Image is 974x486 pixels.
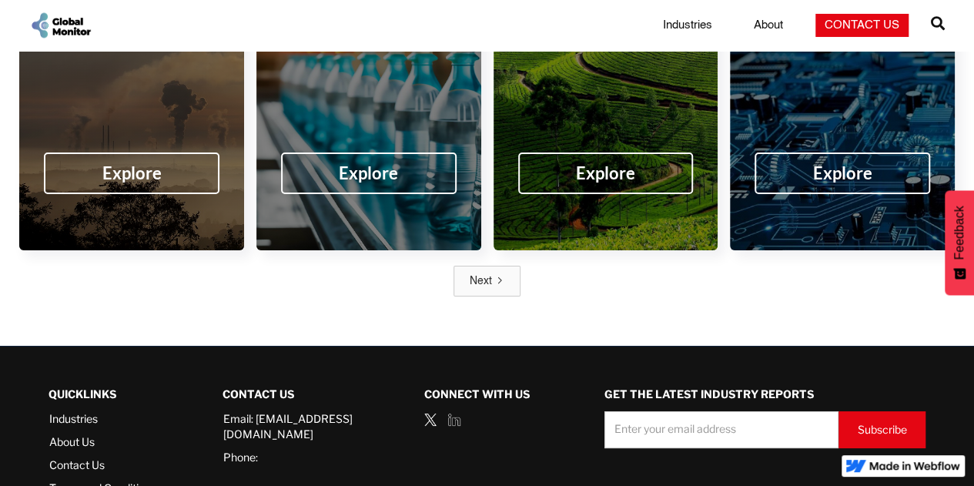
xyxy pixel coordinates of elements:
form: Demo Request [604,411,925,448]
div: Explore [339,166,398,181]
div: Next [470,273,492,289]
a: Email: [EMAIL_ADDRESS][DOMAIN_NAME] [223,411,373,442]
div: Explore [812,166,872,181]
strong: Contact Us [223,387,294,401]
span:  [931,12,945,34]
div: Explore [576,166,635,181]
a: home [29,11,92,39]
span: Feedback [952,206,966,260]
strong: Connect with us [424,387,530,401]
a: Contact Us [815,14,909,37]
strong: GET THE LATEST INDUSTRY REPORTS [604,387,814,401]
a: About [745,18,792,33]
a: Industries [49,411,156,427]
input: Subscribe [838,411,925,448]
a: Contact Us [49,458,156,473]
div: Explore [102,166,162,181]
a: About Us [49,434,156,450]
a: Industries [654,18,721,33]
a:  [931,10,945,41]
img: Made in Webflow [869,461,960,471]
a: Next Page [454,266,520,297]
input: Enter your email address [604,411,838,448]
div: List [19,266,954,297]
div: QUICKLINKS [49,377,156,411]
button: Feedback - Show survey [945,190,974,295]
a: Phone: [223,450,258,465]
